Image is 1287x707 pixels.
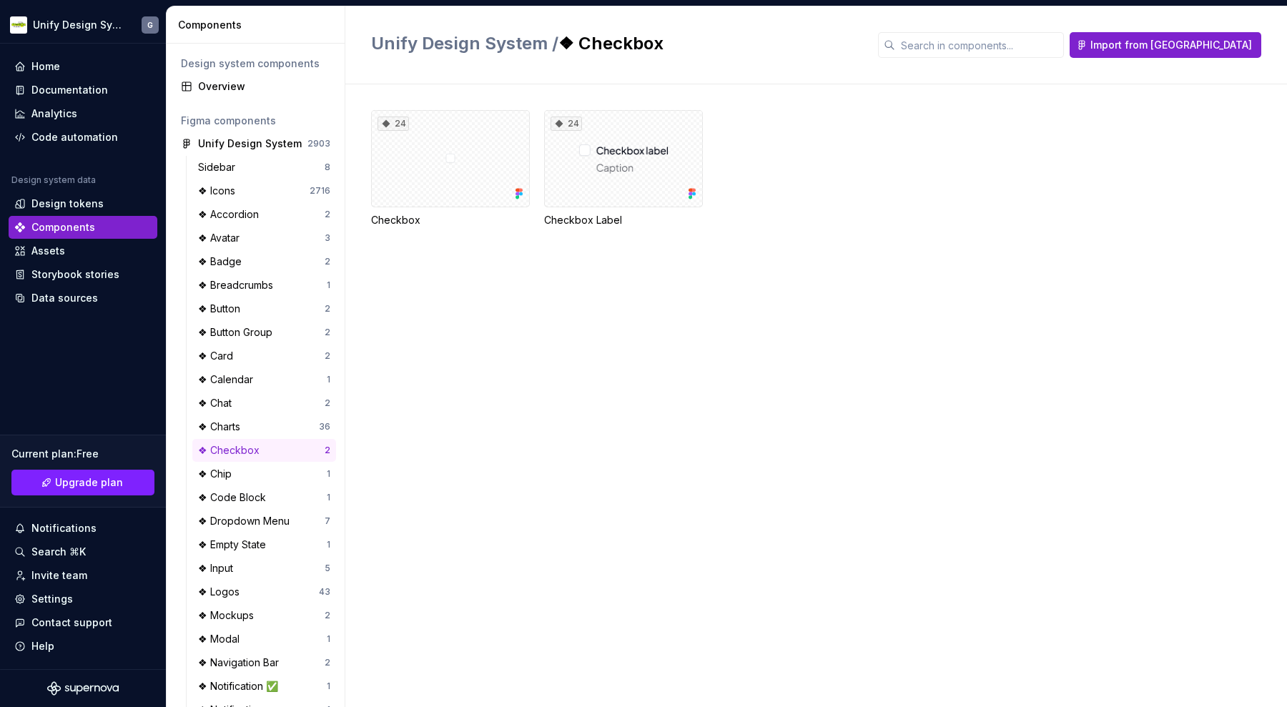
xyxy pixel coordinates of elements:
[325,610,330,621] div: 2
[1070,32,1261,58] button: Import from [GEOGRAPHIC_DATA]
[192,651,336,674] a: ❖ Navigation Bar2
[192,321,336,344] a: ❖ Button Group2
[371,33,558,54] span: Unify Design System /
[327,280,330,291] div: 1
[371,213,530,227] div: Checkbox
[319,421,330,432] div: 36
[192,203,336,226] a: ❖ Accordion2
[31,615,112,630] div: Contact support
[31,521,97,535] div: Notifications
[198,490,272,505] div: ❖ Code Block
[192,274,336,297] a: ❖ Breadcrumbs1
[31,83,108,97] div: Documentation
[325,232,330,244] div: 3
[198,585,245,599] div: ❖ Logos
[198,254,247,269] div: ❖ Badge
[327,492,330,503] div: 1
[192,628,336,651] a: ❖ Modal1
[55,475,123,490] span: Upgrade plan
[327,681,330,692] div: 1
[198,443,265,458] div: ❖ Checkbox
[31,107,77,121] div: Analytics
[325,256,330,267] div: 2
[9,611,157,634] button: Contact support
[31,267,119,282] div: Storybook stories
[3,9,163,40] button: Unify Design SystemG
[198,207,265,222] div: ❖ Accordion
[192,604,336,627] a: ❖ Mockups2
[192,227,336,249] a: ❖ Avatar3
[9,126,157,149] a: Code automation
[33,18,124,32] div: Unify Design System
[198,302,246,316] div: ❖ Button
[31,592,73,606] div: Settings
[9,192,157,215] a: Design tokens
[192,250,336,273] a: ❖ Badge2
[198,632,245,646] div: ❖ Modal
[327,633,330,645] div: 1
[31,130,118,144] div: Code automation
[327,468,330,480] div: 1
[31,568,87,583] div: Invite team
[198,656,285,670] div: ❖ Navigation Bar
[198,349,239,363] div: ❖ Card
[9,287,157,310] a: Data sources
[192,415,336,438] a: ❖ Charts36
[198,420,246,434] div: ❖ Charts
[192,486,336,509] a: ❖ Code Block1
[9,540,157,563] button: Search ⌘K
[192,533,336,556] a: ❖ Empty State1
[198,231,245,245] div: ❖ Avatar
[310,185,330,197] div: 2716
[9,239,157,262] a: Assets
[175,132,336,155] a: Unify Design System2903
[192,156,336,179] a: Sidebar8
[544,213,703,227] div: Checkbox Label
[47,681,119,696] svg: Supernova Logo
[895,32,1064,58] input: Search in components...
[31,545,86,559] div: Search ⌘K
[198,278,279,292] div: ❖ Breadcrumbs
[181,56,330,71] div: Design system components
[178,18,339,32] div: Components
[9,216,157,239] a: Components
[192,675,336,698] a: ❖ Notification ✅1
[31,244,65,258] div: Assets
[551,117,582,131] div: 24
[325,162,330,173] div: 8
[327,539,330,550] div: 1
[192,392,336,415] a: ❖ Chat2
[325,397,330,409] div: 2
[325,327,330,338] div: 2
[319,586,330,598] div: 43
[544,110,703,227] div: 24Checkbox Label
[198,137,302,151] div: Unify Design System
[378,117,409,131] div: 24
[198,679,284,693] div: ❖ Notification ✅
[9,263,157,286] a: Storybook stories
[327,374,330,385] div: 1
[325,657,330,668] div: 2
[31,291,98,305] div: Data sources
[31,639,54,653] div: Help
[9,55,157,78] a: Home
[307,138,330,149] div: 2903
[1090,38,1252,52] span: Import from [GEOGRAPHIC_DATA]
[198,514,295,528] div: ❖ Dropdown Menu
[371,110,530,227] div: 24Checkbox
[9,102,157,125] a: Analytics
[192,510,336,533] a: ❖ Dropdown Menu7
[181,114,330,128] div: Figma components
[11,470,154,495] a: Upgrade plan
[192,463,336,485] a: ❖ Chip1
[175,75,336,98] a: Overview
[11,174,96,186] div: Design system data
[11,447,154,461] div: Current plan : Free
[147,19,153,31] div: G
[9,588,157,610] a: Settings
[31,220,95,234] div: Components
[325,563,330,574] div: 5
[31,59,60,74] div: Home
[198,184,241,198] div: ❖ Icons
